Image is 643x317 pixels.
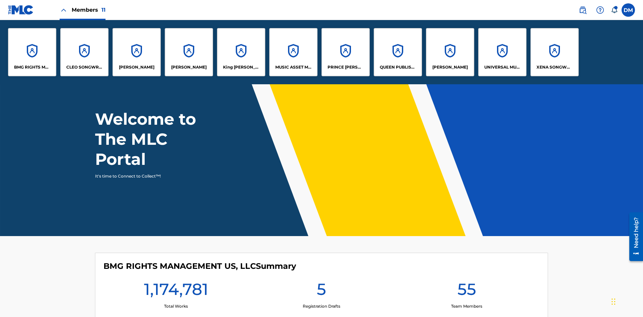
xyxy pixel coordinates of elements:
p: Team Members [451,303,482,309]
a: AccountsCLEO SONGWRITER [60,28,109,76]
iframe: Resource Center [624,210,643,265]
h4: BMG RIGHTS MANAGEMENT US, LLC [103,261,296,271]
h1: 1,174,781 [144,279,208,303]
img: help [596,6,604,14]
div: Drag [612,292,616,312]
p: PRINCE MCTESTERSON [328,64,364,70]
a: AccountsBMG RIGHTS MANAGEMENT US, LLC [8,28,56,76]
iframe: Chat Widget [610,285,643,317]
a: AccountsMUSIC ASSET MANAGEMENT (MAM) [269,28,317,76]
a: Accounts[PERSON_NAME] [426,28,474,76]
p: CLEO SONGWRITER [66,64,103,70]
span: Members [72,6,105,14]
div: Notifications [611,7,618,13]
h1: 5 [317,279,326,303]
a: AccountsPRINCE [PERSON_NAME] [321,28,370,76]
p: Total Works [164,303,188,309]
p: UNIVERSAL MUSIC PUB GROUP [484,64,521,70]
a: AccountsUNIVERSAL MUSIC PUB GROUP [478,28,526,76]
p: It's time to Connect to Collect™! [95,173,211,179]
a: AccountsQUEEN PUBLISHA [374,28,422,76]
p: RONALD MCTESTERSON [432,64,468,70]
span: 11 [101,7,105,13]
p: King McTesterson [223,64,260,70]
div: Help [593,3,607,17]
p: QUEEN PUBLISHA [380,64,416,70]
a: Accounts[PERSON_NAME] [113,28,161,76]
p: MUSIC ASSET MANAGEMENT (MAM) [275,64,312,70]
h1: Welcome to The MLC Portal [95,109,220,169]
div: User Menu [622,3,635,17]
h1: 55 [457,279,476,303]
a: AccountsKing [PERSON_NAME] [217,28,265,76]
p: BMG RIGHTS MANAGEMENT US, LLC [14,64,51,70]
p: XENA SONGWRITER [537,64,573,70]
a: AccountsXENA SONGWRITER [530,28,579,76]
p: ELVIS COSTELLO [119,64,154,70]
img: search [579,6,587,14]
p: Registration Drafts [303,303,340,309]
img: Close [60,6,68,14]
a: Accounts[PERSON_NAME] [165,28,213,76]
img: MLC Logo [8,5,34,15]
p: EYAMA MCSINGER [171,64,207,70]
a: Public Search [576,3,589,17]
